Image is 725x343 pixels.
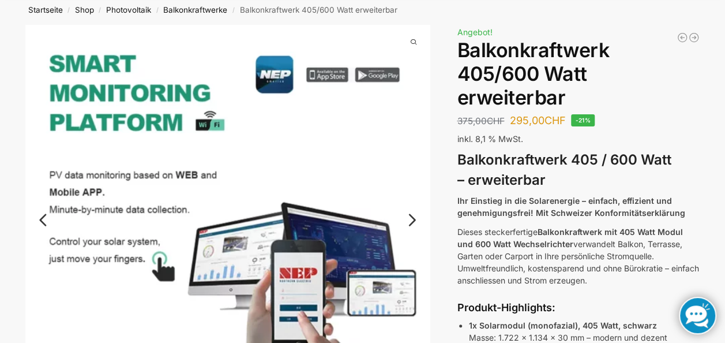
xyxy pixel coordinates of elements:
[486,115,504,126] span: CHF
[457,196,685,218] strong: Ihr Einstieg in die Solarenergie – einfach, effizient und genehmigungsfrei! Mit Schweizer Konform...
[163,5,227,14] a: Balkonkraftwerke
[457,134,523,144] span: inkl. 8,1 % MwSt.
[151,6,163,15] span: /
[571,114,595,126] span: -21%
[457,227,682,249] strong: Balkonkraftwerk mit 405 Watt Modul und 600 Watt Wechselrichter
[106,5,151,14] a: Photovoltaik
[457,39,700,109] h1: Balkonkraftwerk 405/600 Watt erweiterbar
[75,5,94,14] a: Shop
[457,27,492,37] span: Angebot!
[544,114,565,126] span: CHF
[468,320,656,330] strong: 1x Solarmodul (monofazial), 405 Watt, schwarz
[457,115,504,126] bdi: 375,00
[509,114,565,126] bdi: 295,00
[63,6,75,15] span: /
[457,301,555,314] strong: Produkt-Highlights:
[457,151,671,188] strong: Balkonkraftwerk 405 / 600 Watt – erweiterbar
[677,32,688,43] a: Balkonkraftwerk 600/810 Watt Fullblack
[28,5,63,14] a: Startseite
[94,6,106,15] span: /
[688,32,700,43] a: 890/600 Watt Solarkraftwerk + 2,7 KW Batteriespeicher Genehmigungsfrei
[227,6,239,15] span: /
[457,226,700,286] p: Dieses steckerfertige verwandelt Balkon, Terrasse, Garten oder Carport in Ihre persönliche Stromq...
